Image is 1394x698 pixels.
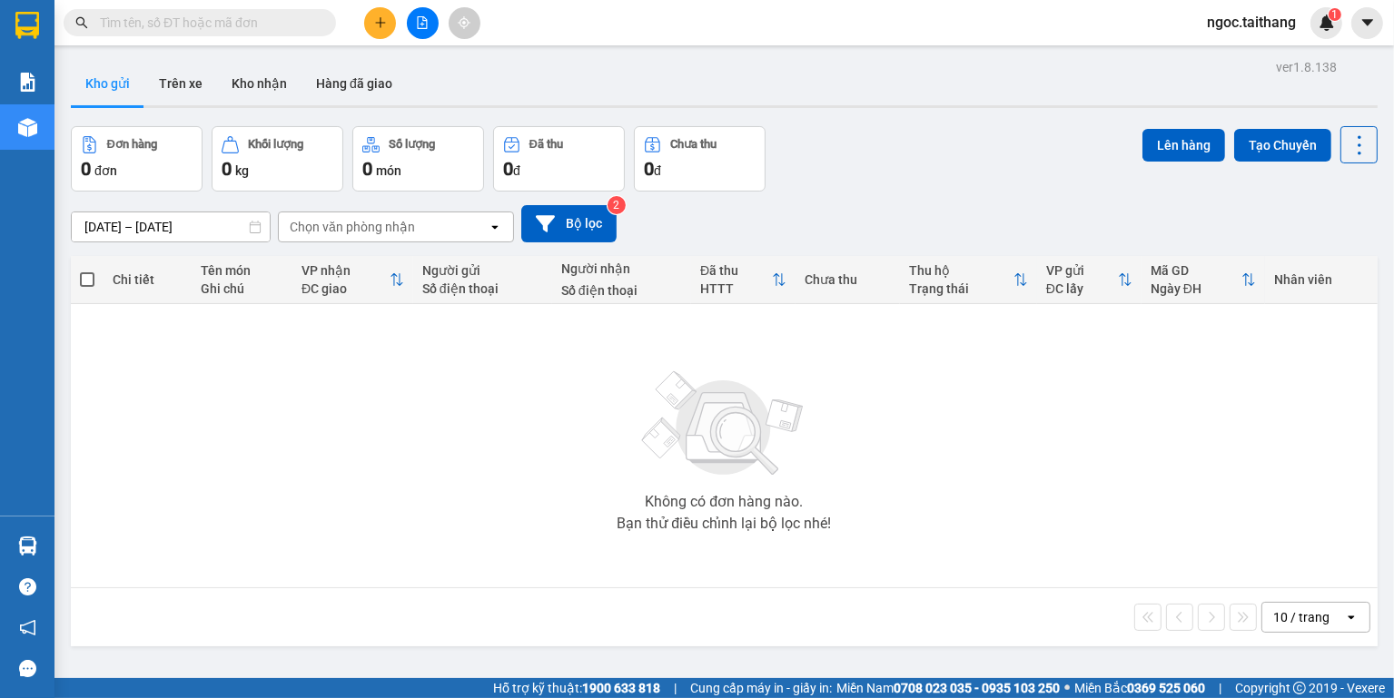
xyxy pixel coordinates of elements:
[1234,129,1331,162] button: Tạo Chuyến
[75,16,88,29] span: search
[1142,129,1225,162] button: Lên hàng
[633,360,815,487] img: svg+xml;base64,PHN2ZyBjbGFzcz0ibGlzdC1wbHVnX19zdmciIHhtbG5zPSJodHRwOi8vd3d3LnczLm9yZy8yMDAwL3N2Zy...
[352,126,484,192] button: Số lượng0món
[1142,256,1265,304] th: Toggle SortBy
[513,163,520,178] span: đ
[1219,678,1221,698] span: |
[217,62,302,105] button: Kho nhận
[1276,57,1337,77] div: ver 1.8.138
[290,218,415,236] div: Chọn văn phòng nhận
[422,263,543,278] div: Người gửi
[212,126,343,192] button: Khối lượng0kg
[521,205,617,242] button: Bộ lọc
[1274,272,1369,287] div: Nhân viên
[894,681,1060,695] strong: 0708 023 035 - 0935 103 250
[529,138,563,151] div: Đã thu
[302,263,390,278] div: VP nhận
[1127,681,1205,695] strong: 0369 525 060
[674,678,677,698] span: |
[1046,281,1118,296] div: ĐC lấy
[1359,15,1376,31] span: caret-down
[634,126,766,192] button: Chưa thu0đ
[1293,682,1306,694] span: copyright
[493,678,660,698] span: Hỗ trợ kỹ thuật:
[1151,281,1241,296] div: Ngày ĐH
[19,578,36,595] span: question-circle
[909,281,1013,296] div: Trạng thái
[302,62,407,105] button: Hàng đã giao
[302,281,390,296] div: ĐC giao
[700,263,772,278] div: Đã thu
[608,196,626,214] sup: 2
[1273,608,1330,626] div: 10 / trang
[19,660,36,677] span: message
[1319,15,1335,31] img: icon-new-feature
[561,283,682,298] div: Số điện thoại
[909,263,1013,278] div: Thu hộ
[364,7,396,39] button: plus
[670,138,717,151] div: Chưa thu
[81,158,91,180] span: 0
[582,681,660,695] strong: 1900 633 818
[1329,8,1341,21] sup: 1
[407,7,439,39] button: file-add
[1037,256,1142,304] th: Toggle SortBy
[1192,11,1310,34] span: ngoc.taithang
[107,138,157,151] div: Đơn hàng
[1331,8,1338,21] span: 1
[374,16,387,29] span: plus
[617,516,831,531] div: Bạn thử điều chỉnh lại bộ lọc nhé!
[900,256,1036,304] th: Toggle SortBy
[201,263,283,278] div: Tên món
[113,272,183,287] div: Chi tiết
[493,126,625,192] button: Đã thu0đ
[700,281,772,296] div: HTTT
[488,220,502,234] svg: open
[416,16,429,29] span: file-add
[503,158,513,180] span: 0
[1046,263,1118,278] div: VP gửi
[144,62,217,105] button: Trên xe
[1351,7,1383,39] button: caret-down
[71,62,144,105] button: Kho gửi
[201,281,283,296] div: Ghi chú
[836,678,1060,698] span: Miền Nam
[561,261,682,276] div: Người nhận
[690,678,832,698] span: Cung cấp máy in - giấy in:
[645,495,803,509] div: Không có đơn hàng nào.
[18,73,37,92] img: solution-icon
[644,158,654,180] span: 0
[72,212,270,241] input: Select a date range.
[222,158,232,180] span: 0
[18,536,37,555] img: warehouse-icon
[389,138,435,151] div: Số lượng
[235,163,249,178] span: kg
[1074,678,1205,698] span: Miền Bắc
[691,256,796,304] th: Toggle SortBy
[422,281,543,296] div: Số điện thoại
[805,272,891,287] div: Chưa thu
[15,12,39,39] img: logo-vxr
[248,138,303,151] div: Khối lượng
[362,158,372,180] span: 0
[1064,684,1070,692] span: ⚪️
[100,13,314,33] input: Tìm tên, số ĐT hoặc mã đơn
[18,118,37,137] img: warehouse-icon
[449,7,480,39] button: aim
[654,163,661,178] span: đ
[94,163,117,178] span: đơn
[458,16,470,29] span: aim
[71,126,203,192] button: Đơn hàng0đơn
[292,256,413,304] th: Toggle SortBy
[1344,610,1359,624] svg: open
[19,619,36,636] span: notification
[1151,263,1241,278] div: Mã GD
[376,163,401,178] span: món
